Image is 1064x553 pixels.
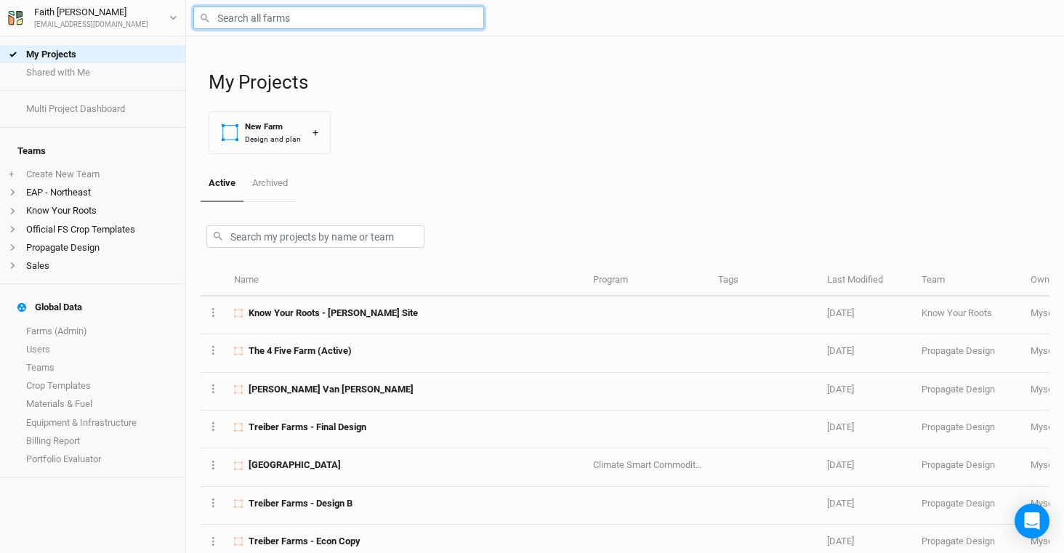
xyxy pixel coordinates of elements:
[914,265,1023,296] th: Team
[249,535,360,548] span: Treiber Farms - Econ Copy
[249,383,414,396] span: Rebecca Van de Sande
[827,384,854,395] span: Mar 17, 2025 2:13 PM
[206,225,424,248] input: Search my projects by name or team
[209,111,331,154] button: New FarmDesign and plan+
[243,166,295,201] a: Archived
[914,334,1023,372] td: Propagate Design
[827,345,854,356] span: May 22, 2025 1:25 PM
[1031,421,1059,432] span: faith@propagateag.com
[1031,345,1059,356] span: faith@propagateag.com
[9,137,177,166] h4: Teams
[827,498,854,509] span: Feb 13, 2025 12:25 PM
[1031,384,1059,395] span: faith@propagateag.com
[914,448,1023,486] td: Propagate Design
[209,71,1049,94] h1: My Projects
[914,411,1023,448] td: Propagate Design
[819,265,914,296] th: Last Modified
[193,7,484,29] input: Search all farms
[201,166,243,202] a: Active
[710,265,819,296] th: Tags
[584,265,709,296] th: Program
[249,307,418,320] span: Know Your Roots - Dryden Site
[9,169,14,180] span: +
[17,302,82,313] div: Global Data
[226,265,584,296] th: Name
[249,459,341,472] span: Featherbed Lane Farm
[914,487,1023,525] td: Propagate Design
[593,459,708,470] span: Climate Smart Commodities
[7,4,178,31] button: Faith [PERSON_NAME][EMAIL_ADDRESS][DOMAIN_NAME]
[827,307,854,318] span: Aug 26, 2025 11:40 AM
[313,125,318,140] div: +
[245,121,301,133] div: New Farm
[827,459,854,470] span: Feb 13, 2025 3:43 PM
[34,5,148,20] div: Faith [PERSON_NAME]
[1031,536,1059,546] span: faith@propagateag.com
[1031,459,1059,470] span: faith@propagateag.com
[1031,498,1059,509] span: faith@propagateag.com
[1015,504,1049,538] div: Open Intercom Messenger
[249,421,366,434] span: Treiber Farms - Final Design
[249,344,352,358] span: The 4 Five Farm (Active)
[249,497,352,510] span: Treiber Farms - Design B
[827,536,854,546] span: Feb 4, 2025 9:56 AM
[914,373,1023,411] td: Propagate Design
[34,20,148,31] div: [EMAIL_ADDRESS][DOMAIN_NAME]
[827,421,854,432] span: Feb 24, 2025 10:48 AM
[245,134,301,145] div: Design and plan
[914,296,1023,334] td: Know Your Roots
[1031,307,1059,318] span: faith@propagateag.com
